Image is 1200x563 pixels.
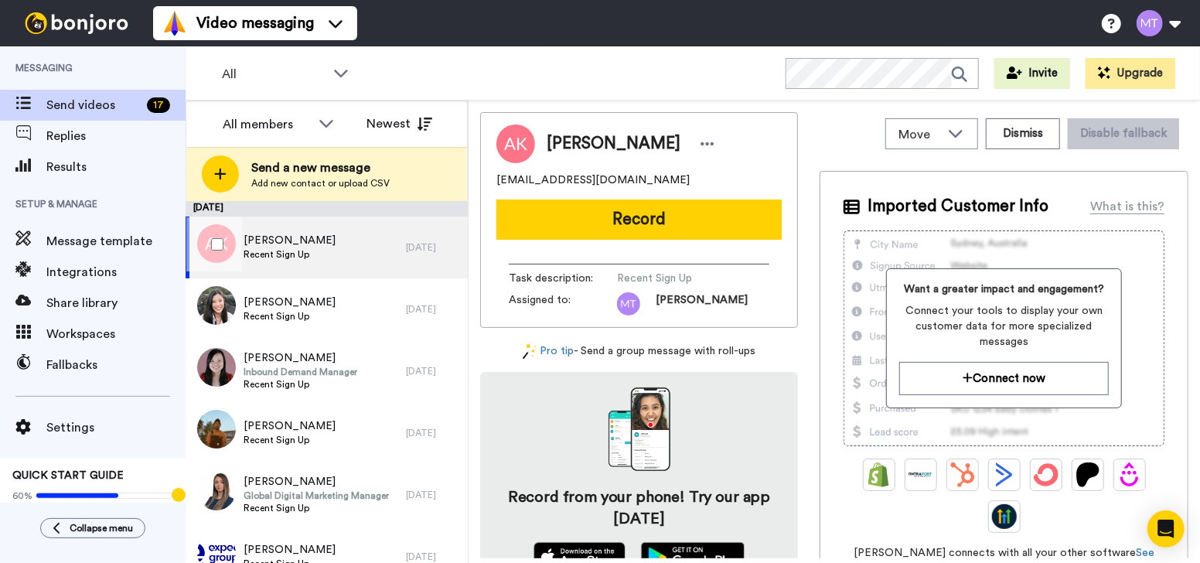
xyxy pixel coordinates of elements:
[46,232,186,251] span: Message template
[992,462,1017,487] img: ActiveCampaign
[406,303,460,316] div: [DATE]
[509,271,617,286] span: Task description :
[523,343,574,360] a: Pro tip
[406,241,460,254] div: [DATE]
[899,362,1109,395] button: Connect now
[244,233,336,248] span: [PERSON_NAME]
[617,292,640,316] img: mt.png
[70,522,133,534] span: Collapse menu
[496,172,690,188] span: [EMAIL_ADDRESS][DOMAIN_NAME]
[656,292,748,316] span: [PERSON_NAME]
[244,434,336,446] span: Recent Sign Up
[19,12,135,34] img: bj-logo-header-white.svg
[480,343,798,360] div: - Send a group message with roll-ups
[1090,197,1164,216] div: What is this?
[197,286,236,325] img: cd70d95d-5405-40a8-945f-faae3d71bb7d.jpg
[1147,510,1185,548] div: Open Intercom Messenger
[950,462,975,487] img: Hubspot
[406,551,460,563] div: [DATE]
[251,177,390,189] span: Add new contact or upload CSV
[1076,462,1100,487] img: Patreon
[186,201,468,217] div: [DATE]
[898,125,940,144] span: Move
[162,11,187,36] img: vm-color.svg
[244,378,357,391] span: Recent Sign Up
[12,490,32,502] span: 60%
[46,96,141,114] span: Send videos
[197,472,236,510] img: 32e446bd-0f13-4003-bdbb-74dda53a84b0.jpg
[244,350,357,366] span: [PERSON_NAME]
[197,348,236,387] img: 743995ff-c2be-45ee-9e6b-1df779bcf0dd.jpg
[355,108,444,139] button: Newest
[617,271,764,286] span: Recent Sign Up
[197,410,236,449] img: b1c757a6-2a0f-4279-9271-ea8a2ac0f375.jpg
[46,263,186,281] span: Integrations
[244,474,389,490] span: [PERSON_NAME]
[406,489,460,501] div: [DATE]
[244,366,357,378] span: Inbound Demand Manager
[496,125,535,163] img: Image of Austin Kinlaw
[244,295,336,310] span: [PERSON_NAME]
[867,462,891,487] img: Shopify
[609,387,670,471] img: download
[46,325,186,343] span: Workspaces
[1086,58,1175,89] button: Upgrade
[244,542,336,558] span: [PERSON_NAME]
[992,504,1017,529] img: GoHighLevel
[509,292,617,316] span: Assigned to:
[1068,118,1179,149] button: Disable fallback
[244,418,336,434] span: [PERSON_NAME]
[899,303,1109,350] span: Connect your tools to display your own customer data for more specialized messages
[244,310,336,322] span: Recent Sign Up
[523,343,537,360] img: magic-wand.svg
[172,488,186,502] div: Tooltip anchor
[1034,462,1059,487] img: ConvertKit
[46,294,186,312] span: Share library
[986,118,1060,149] button: Dismiss
[46,418,186,437] span: Settings
[244,502,389,514] span: Recent Sign Up
[244,248,336,261] span: Recent Sign Up
[46,127,186,145] span: Replies
[40,518,145,538] button: Collapse menu
[496,200,782,240] button: Record
[496,486,782,530] h4: Record from your phone! Try our app [DATE]
[868,195,1048,218] span: Imported Customer Info
[46,356,186,374] span: Fallbacks
[244,490,389,502] span: Global Digital Marketing Manager
[251,159,390,177] span: Send a new message
[46,158,186,176] span: Results
[406,427,460,439] div: [DATE]
[994,58,1070,89] button: Invite
[12,470,124,481] span: QUICK START GUIDE
[196,12,314,34] span: Video messaging
[899,281,1109,297] span: Want a greater impact and engagement?
[147,97,170,113] div: 17
[406,365,460,377] div: [DATE]
[547,132,680,155] span: [PERSON_NAME]
[222,65,326,84] span: All
[223,115,311,134] div: All members
[909,462,933,487] img: Ontraport
[1117,462,1142,487] img: Drip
